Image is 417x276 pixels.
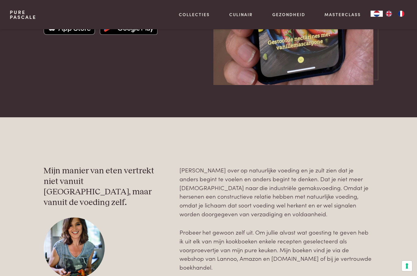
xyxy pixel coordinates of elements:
[179,166,373,218] p: [PERSON_NAME] over op natuurlijke voeding en je zult zien dat je anders begint te voelen en ander...
[371,11,383,17] div: Language
[44,166,170,208] h3: Mijn manier van eten vertrekt niet vanuit [GEOGRAPHIC_DATA], maar vanuit de voeding zelf.
[272,11,305,18] a: Gezondheid
[371,11,383,17] a: NL
[395,11,407,17] a: FR
[402,261,412,271] button: Uw voorkeuren voor toestemming voor trackingtechnologieën
[179,228,373,271] p: Probeer het gewoon zelf uit. Om jullie alvast wat goesting te geven heb ik uit elk van mijn kookb...
[383,11,407,17] ul: Language list
[229,11,253,18] a: Culinair
[325,11,361,18] a: Masterclass
[10,10,36,19] a: PurePascale
[371,11,407,17] aside: Language selected: Nederlands
[383,11,395,17] a: EN
[179,11,210,18] a: Collecties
